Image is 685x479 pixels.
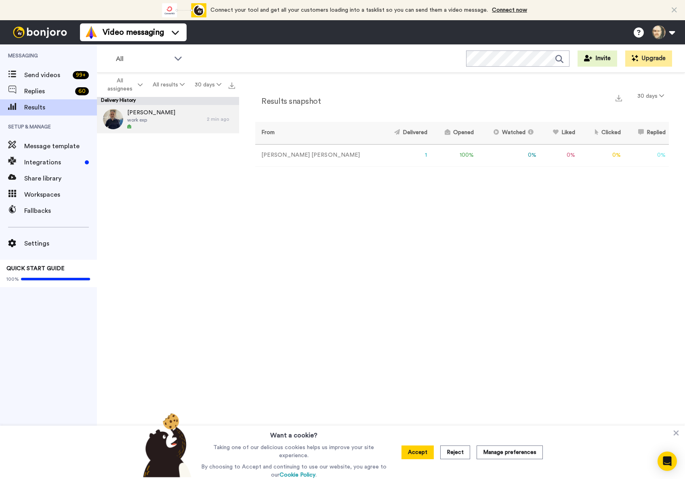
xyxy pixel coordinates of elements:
td: 0 % [477,144,540,166]
a: [PERSON_NAME]work exp2 min ago [97,105,239,133]
h2: Results snapshot [255,97,321,106]
p: Taking one of our delicious cookies helps us improve your site experience. [199,443,389,460]
a: Connect now [492,7,527,13]
span: Workspaces [24,190,97,200]
div: 99 + [73,71,89,79]
span: Share library [24,174,97,183]
th: Replied [624,122,669,144]
button: Manage preferences [477,445,543,459]
span: All assignees [103,77,136,93]
td: 0 % [624,144,669,166]
button: Export a summary of each team member’s results that match this filter now. [613,92,624,103]
button: 30 days [632,89,669,103]
div: 60 [75,87,89,95]
td: [PERSON_NAME] [PERSON_NAME] [255,144,379,166]
button: 30 days [189,78,226,92]
img: export.svg [616,95,622,101]
img: bear-with-cookie.png [136,413,195,477]
button: Upgrade [625,50,672,67]
a: Cookie Policy [279,472,315,478]
th: From [255,122,379,144]
button: All assignees [99,74,148,96]
td: 1 [379,144,430,166]
th: Clicked [578,122,624,144]
th: Watched [477,122,540,144]
span: work exp [127,117,175,123]
button: Accept [401,445,434,459]
td: 100 % [431,144,477,166]
img: vm-color.svg [85,26,98,39]
span: [PERSON_NAME] [127,109,175,117]
div: animation [162,3,206,17]
img: bj-logo-header-white.svg [10,27,70,38]
span: Settings [24,239,97,248]
td: 0 % [540,144,578,166]
span: Message template [24,141,97,151]
button: Reject [440,445,470,459]
span: Integrations [24,158,82,167]
span: Send videos [24,70,69,80]
span: Results [24,103,97,112]
span: All [116,54,170,64]
th: Delivered [379,122,430,144]
td: 0 % [578,144,624,166]
th: Opened [431,122,477,144]
div: Open Intercom Messenger [658,452,677,471]
div: Delivery History [97,97,239,105]
button: All results [148,78,190,92]
button: Export all results that match these filters now. [226,79,237,91]
span: Video messaging [103,27,164,38]
span: QUICK START GUIDE [6,266,65,271]
p: By choosing to Accept and continuing to use our website, you agree to our . [199,463,389,479]
img: 162cd464-8bfa-4502-a096-fbb1ed5afd6f-thumb.jpg [103,109,123,129]
span: 100% [6,276,19,282]
div: 2 min ago [207,116,235,122]
h3: Want a cookie? [270,426,317,440]
span: Fallbacks [24,206,97,216]
button: Invite [578,50,617,67]
span: Replies [24,86,72,96]
img: export.svg [229,82,235,89]
th: Liked [540,122,578,144]
span: Connect your tool and get all your customers loading into a tasklist so you can send them a video... [210,7,488,13]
